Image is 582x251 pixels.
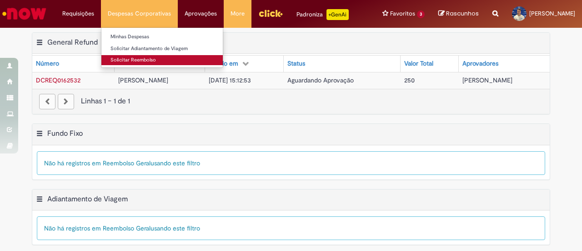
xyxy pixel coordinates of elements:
span: Aguardando Aprovação [287,76,354,84]
span: More [231,9,245,18]
span: Requisições [62,9,94,18]
span: Despesas Corporativas [108,9,171,18]
div: Não há registros em Reembolso Geral [37,216,545,240]
nav: paginação [32,89,550,114]
a: Solicitar Adiantamento de Viagem [101,44,223,54]
img: click_logo_yellow_360x200.png [258,6,283,20]
div: Criado em [209,59,238,68]
p: +GenAi [326,9,349,20]
button: Adiantamento de Viagem Menu de contexto [36,195,43,206]
button: Fundo Fixo Menu de contexto [36,129,43,141]
span: 250 [404,76,415,84]
span: Aprovações [185,9,217,18]
button: General Refund Menu de contexto [36,38,43,50]
div: Valor Total [404,59,433,68]
span: [PERSON_NAME] [462,76,512,84]
h2: Fundo Fixo [47,129,83,138]
ul: Despesas Corporativas [101,27,223,68]
span: Rascunhos [446,9,479,18]
a: Abrir Registro: DCREQ0162532 [36,76,80,84]
span: [PERSON_NAME] [529,10,575,17]
span: DCREQ0162532 [36,76,80,84]
div: Padroniza [296,9,349,20]
div: Status [287,59,305,68]
span: [DATE] 15:12:53 [209,76,251,84]
div: Linhas 1 − 1 de 1 [39,96,543,107]
span: usando este filtro [151,224,200,232]
span: 3 [417,10,425,18]
a: Minhas Despesas [101,32,223,42]
h2: Adiantamento de Viagem [47,195,128,204]
img: ServiceNow [1,5,48,23]
h2: General Refund [47,38,98,47]
span: Favoritos [390,9,415,18]
a: Solicitar Reembolso [101,55,223,65]
div: Não há registros em Reembolso Geral [37,151,545,175]
a: Rascunhos [438,10,479,18]
div: Número [36,59,59,68]
span: usando este filtro [151,159,200,167]
span: [PERSON_NAME] [118,76,168,84]
div: Aprovadores [462,59,498,68]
